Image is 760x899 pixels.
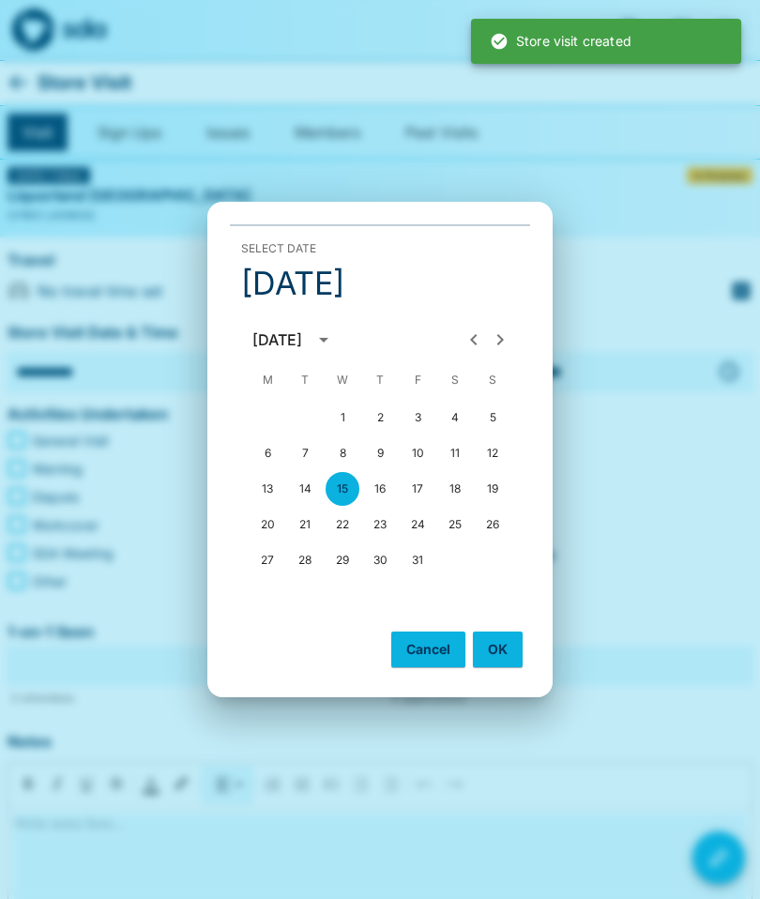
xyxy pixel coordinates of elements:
[288,508,322,541] button: 21
[401,436,434,470] button: 10
[326,401,359,434] button: 1
[438,472,472,506] button: 18
[481,321,519,358] button: Next month
[363,436,397,470] button: 9
[251,472,284,506] button: 13
[251,543,284,577] button: 27
[241,264,344,303] h4: [DATE]
[363,508,397,541] button: 23
[476,361,509,399] span: Sunday
[401,508,434,541] button: 24
[288,543,322,577] button: 28
[252,328,302,351] div: [DATE]
[326,361,359,399] span: Wednesday
[490,24,631,58] div: Store visit created
[476,436,509,470] button: 12
[438,508,472,541] button: 25
[401,472,434,506] button: 17
[251,436,284,470] button: 6
[326,543,359,577] button: 29
[401,401,434,434] button: 3
[455,321,493,358] button: Previous month
[288,436,322,470] button: 7
[476,401,509,434] button: 5
[288,472,322,506] button: 14
[326,508,359,541] button: 22
[326,472,359,506] button: 15
[326,436,359,470] button: 8
[308,324,340,356] button: calendar view is open, switch to year view
[363,472,397,506] button: 16
[241,234,316,264] span: Select date
[401,543,434,577] button: 31
[288,361,322,399] span: Tuesday
[363,543,397,577] button: 30
[476,508,509,541] button: 26
[476,472,509,506] button: 19
[391,632,465,667] button: Cancel
[251,508,284,541] button: 20
[363,361,397,399] span: Thursday
[438,401,472,434] button: 4
[401,361,434,399] span: Friday
[251,361,284,399] span: Monday
[438,361,472,399] span: Saturday
[363,401,397,434] button: 2
[473,632,523,667] button: OK
[438,436,472,470] button: 11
